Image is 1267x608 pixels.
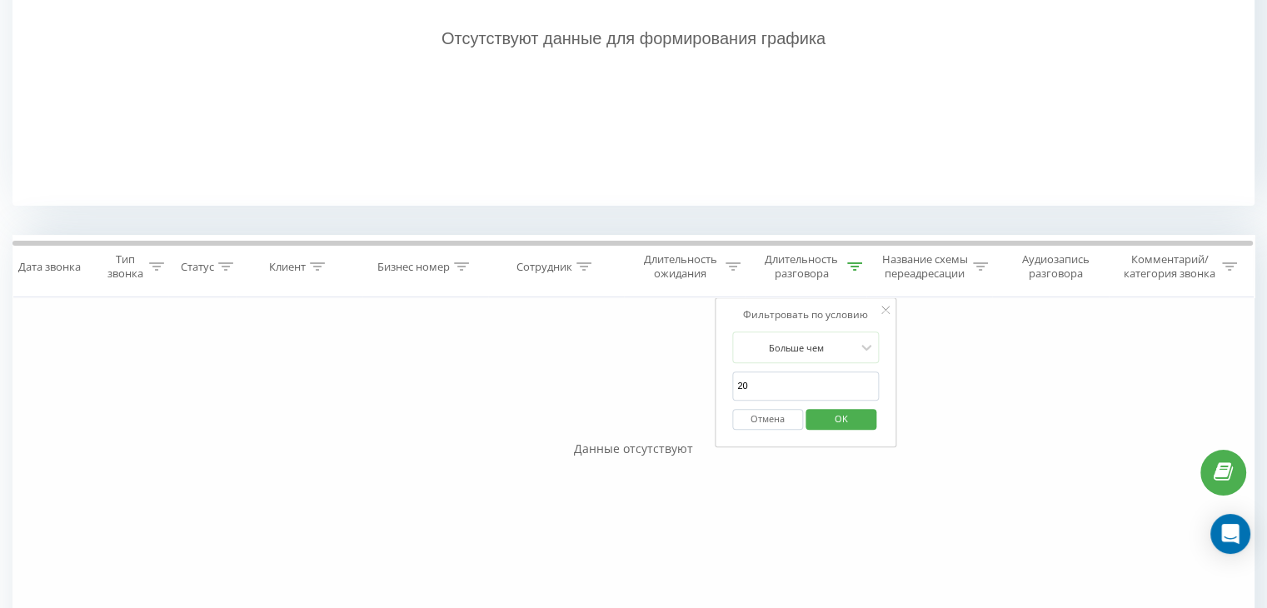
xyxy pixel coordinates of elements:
div: Название схемы переадресации [881,252,969,281]
div: Сотрудник [516,260,572,274]
div: Клиент [269,260,306,274]
input: 00:00 [732,371,879,401]
div: Данные отсутствуют [12,441,1255,457]
span: OK [818,406,865,431]
div: Тип звонка [105,252,144,281]
button: Отмена [732,409,803,430]
div: Open Intercom Messenger [1210,514,1250,554]
div: Фильтровать по условию [732,306,879,323]
div: Длительность ожидания [639,252,722,281]
div: Бизнес номер [377,260,450,274]
div: Аудиозапись разговора [1007,252,1105,281]
div: Длительность разговора [760,252,843,281]
button: OK [806,409,876,430]
div: Статус [181,260,214,274]
div: Комментарий/категория звонка [1120,252,1218,281]
div: Дата звонка [18,260,81,274]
